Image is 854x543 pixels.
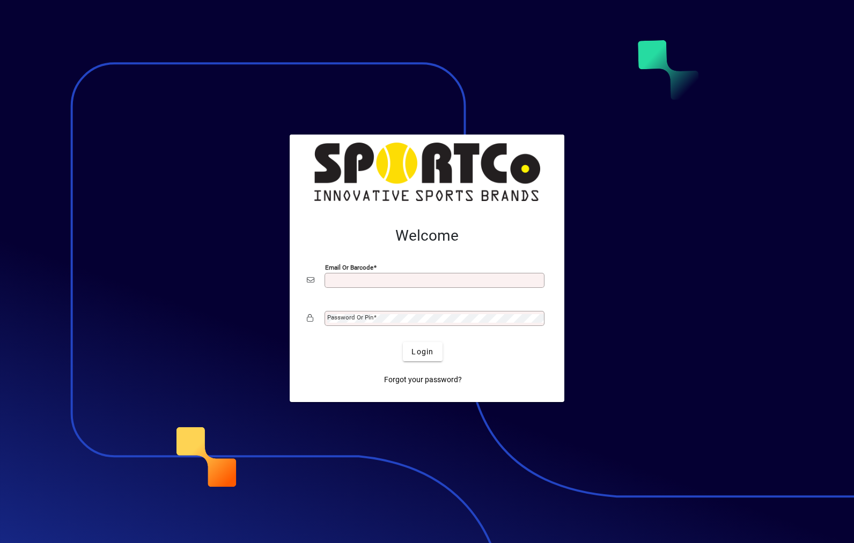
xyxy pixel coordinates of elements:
span: Login [411,346,433,358]
span: Forgot your password? [384,374,462,385]
mat-label: Email or Barcode [325,264,373,271]
a: Forgot your password? [380,370,466,389]
mat-label: Password or Pin [327,314,373,321]
h2: Welcome [307,227,547,245]
button: Login [403,342,442,361]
